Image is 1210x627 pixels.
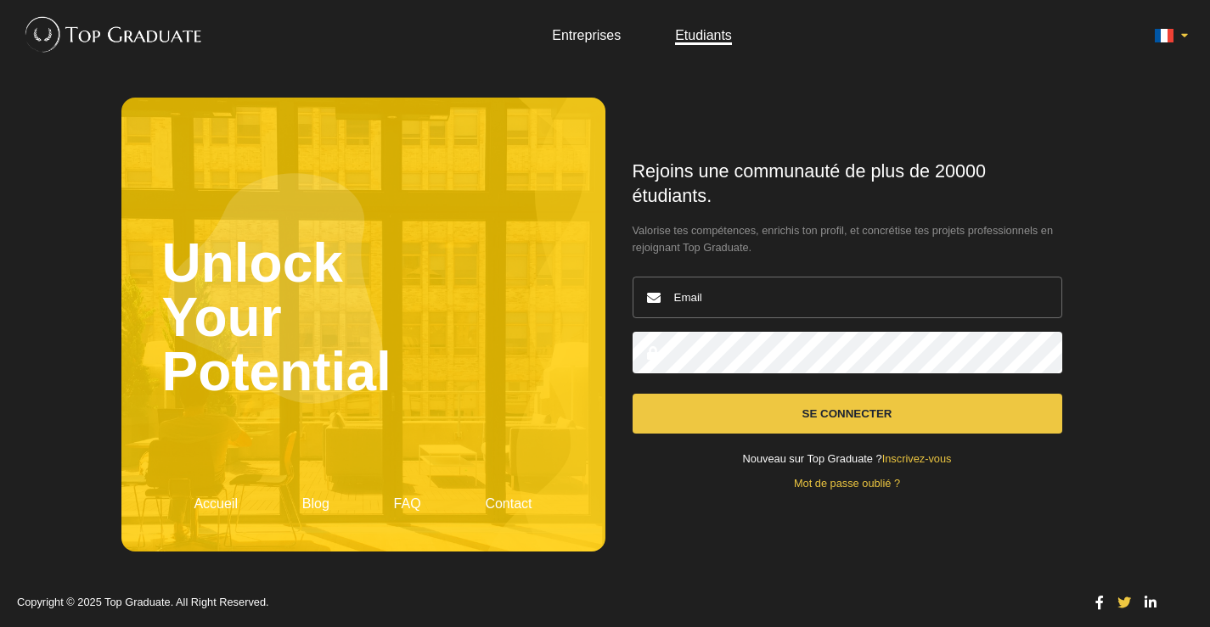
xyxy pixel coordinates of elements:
[633,454,1062,465] div: Nouveau sur Top Graduate ?
[552,28,621,42] a: Entreprises
[882,452,952,465] a: Inscrivez-vous
[394,496,421,511] a: FAQ
[633,394,1062,434] button: Se connecter
[194,496,238,511] a: Accueil
[302,496,329,511] a: Blog
[162,138,565,497] h2: Unlock Your Potential
[485,496,532,511] a: Contact
[633,277,1062,318] input: Email
[17,8,203,59] img: Top Graduate
[794,477,900,490] a: Mot de passe oublié ?
[675,28,732,42] a: Etudiants
[17,597,1076,608] p: Copyright © 2025 Top Graduate. All Right Reserved.
[633,222,1062,256] span: Valorise tes compétences, enrichis ton profil, et concrétise tes projets professionnels en rejoig...
[633,160,1062,209] h1: Rejoins une communauté de plus de 20000 étudiants.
